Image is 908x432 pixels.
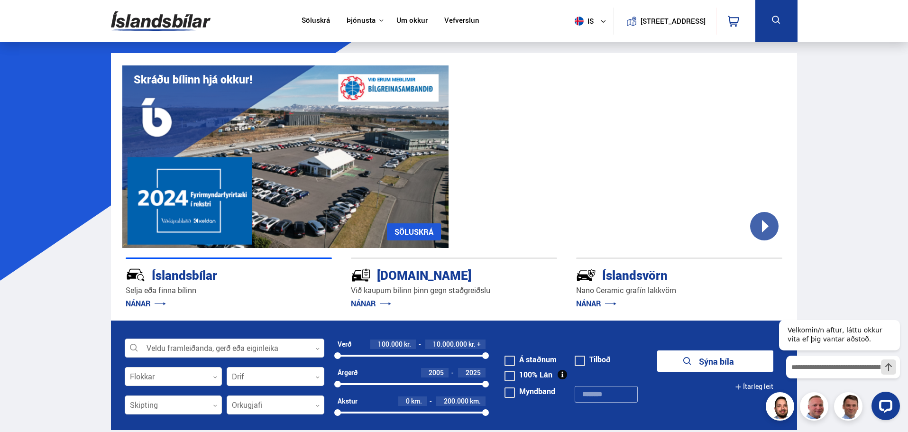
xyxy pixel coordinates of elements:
img: svg+xml;base64,PHN2ZyB4bWxucz0iaHR0cDovL3d3dy53My5vcmcvMjAwMC9zdmciIHdpZHRoPSI1MTIiIGhlaWdodD0iNT... [575,17,584,26]
a: NÁNAR [351,298,391,309]
label: Myndband [504,387,555,395]
span: kr. [468,340,476,348]
p: Selja eða finna bílinn [126,285,332,296]
label: Tilboð [575,356,611,363]
span: 10.000.000 [433,340,467,349]
h1: Skráðu bílinn hjá okkur! [134,73,252,86]
div: Íslandsvörn [576,266,749,283]
a: [STREET_ADDRESS] [619,8,711,35]
a: Vefverslun [444,16,479,26]
button: is [571,7,614,35]
span: km. [470,397,481,405]
a: NÁNAR [576,298,616,309]
span: + [477,340,481,348]
a: Um okkur [396,16,428,26]
div: [DOMAIN_NAME] [351,266,523,283]
img: -Svtn6bYgwAsiwNX.svg [576,265,596,285]
img: tr5P-W3DuiFaO7aO.svg [351,265,371,285]
span: 100.000 [378,340,403,349]
a: Söluskrá [302,16,330,26]
span: 2005 [429,368,444,377]
img: G0Ugv5HjCgRt.svg [111,6,211,37]
div: Verð [338,340,351,348]
label: 100% Lán [504,371,552,378]
a: SÖLUSKRÁ [387,223,441,240]
div: Árgerð [338,369,358,377]
p: Nano Ceramic grafín lakkvörn [576,285,782,296]
div: Íslandsbílar [126,266,298,283]
span: 200.000 [444,396,468,405]
span: is [571,17,595,26]
a: NÁNAR [126,298,166,309]
p: Við kaupum bílinn þinn gegn staðgreiðslu [351,285,557,296]
button: Ítarleg leit [735,376,773,397]
img: JRvxyua_JYH6wB4c.svg [126,265,146,285]
img: nhp88E3Fdnt1Opn2.png [767,394,796,422]
span: 2025 [466,368,481,377]
iframe: LiveChat chat widget [771,303,904,428]
span: km. [411,397,422,405]
img: eKx6w-_Home_640_.png [122,65,449,248]
div: Akstur [338,397,358,405]
button: Sýna bíla [657,350,773,372]
span: kr. [404,340,411,348]
button: Þjónusta [347,16,376,25]
span: 0 [406,396,410,405]
label: Á staðnum [504,356,557,363]
button: [STREET_ADDRESS] [644,17,702,25]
